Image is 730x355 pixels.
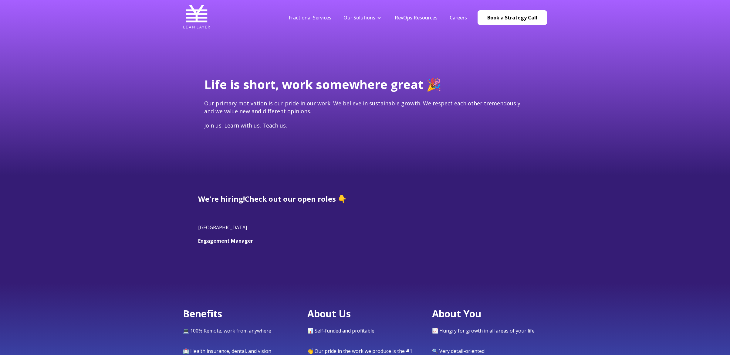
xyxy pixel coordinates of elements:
[432,307,482,320] span: About You
[198,224,247,231] span: [GEOGRAPHIC_DATA]
[343,14,375,21] a: Our Solutions
[307,327,374,334] span: 📊 Self-funded and profitable
[432,327,535,334] span: 📈 Hungry for growth in all areas of your life
[432,348,485,354] span: 🔍 Very detail-oriented
[204,122,287,129] span: Join us. Learn with us. Teach us.
[183,307,222,320] span: Benefits
[478,10,547,25] a: Book a Strategy Call
[282,14,473,21] div: Navigation Menu
[198,194,245,204] span: We're hiring!
[204,76,441,93] span: Life is short, work somewhere great 🎉
[198,237,253,244] a: Engagement Manager
[289,14,331,21] a: Fractional Services
[307,307,351,320] span: About Us
[450,14,467,21] a: Careers
[183,327,271,334] span: 💻 100% Remote, work from anywhere
[395,14,438,21] a: RevOps Resources
[183,348,271,354] span: 🏥 Health insurance, dental, and vision
[183,3,210,30] img: Lean Layer Logo
[204,100,522,114] span: Our primary motivation is our pride in our work. We believe in sustainable growth. We respect eac...
[245,194,347,204] span: Check out our open roles 👇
